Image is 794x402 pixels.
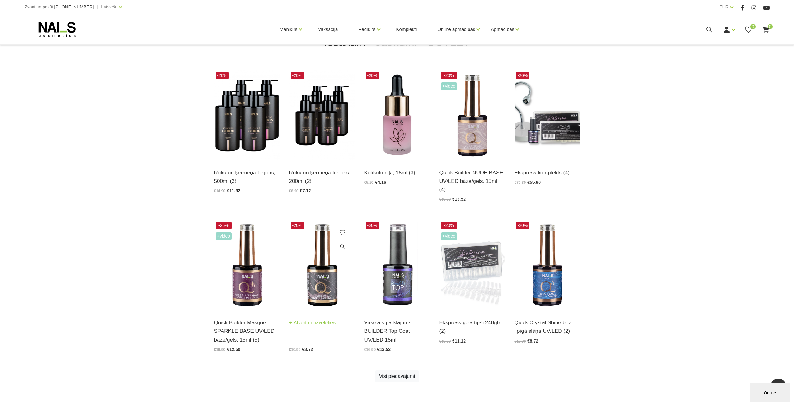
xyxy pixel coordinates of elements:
[289,70,355,161] img: BAROJOŠS roku un ķermeņa LOSJONSBALI COCONUT barojošs roku un ķermeņa losjons paredzēts jebkura t...
[364,220,430,311] img: Builder Top virsējais pārklājums bez lipīgā slāņa gellakas/gela pārklājuma izlīdzināšanai un nost...
[439,197,451,202] span: €16.90
[289,318,336,327] a: Atvērt un izvēlēties
[364,348,376,352] span: €16.90
[289,168,355,185] a: Roku un ķermeņa losjons, 200ml (2)
[439,168,505,194] a: Quick Builder NUDE BASE UV/LED bāze/gels, 15ml (4)
[216,222,232,229] span: -26%
[291,222,304,229] span: -20%
[750,24,756,29] span: 0
[214,220,280,311] img: Maskējoša, viegli mirdzoša bāze/gels. Unikāls produkts ar daudz izmantošanas iespējām: •Bāze gell...
[216,72,229,79] span: -20%
[391,14,422,44] a: Komplekti
[227,347,240,352] span: €12.50
[227,188,240,193] span: €11.92
[736,3,738,11] span: |
[441,72,457,79] span: -20%
[214,189,226,193] span: €14.90
[366,222,379,229] span: -20%
[101,3,117,11] a: Latviešu
[516,222,530,229] span: -20%
[364,318,430,344] a: Virsējais pārklājums BUILDER Top Coat UV/LED 15ml
[216,232,232,240] span: +Video
[289,189,299,193] span: €8.90
[439,220,505,311] img: Ekpress gela tipši pieaudzēšanai 240 gab.Gela nagu pieaudzēšana vēl nekad nav bijusi tik vienkārš...
[441,82,457,90] span: +Video
[437,17,475,42] a: Online apmācības
[515,70,580,161] img: Ekpress gēla tipši pieaudzēšanai 240 gab.Gēla nagu pieaudzēšana vēl nekad nav bijusi tik vienkārš...
[515,339,526,343] span: €10.90
[54,5,94,9] a: [PHONE_NUMBER]
[515,180,526,185] span: €70.30
[762,26,770,33] a: 0
[527,180,541,185] span: €55.90
[97,3,98,11] span: |
[439,70,505,161] img: Lieliskas noturības kamuflējošā bāze/gels, kas ir saudzīga pret dabīgo nagu un nebojā naga plātni...
[24,3,94,11] div: Zvani un pasūti
[768,24,773,29] span: 0
[302,347,313,352] span: €8.72
[375,370,419,382] a: Visi piedāvājumi
[54,4,94,9] span: [PHONE_NUMBER]
[516,72,530,79] span: -20%
[214,70,280,161] img: BAROJOŠS roku un ķermeņa LOSJONSBALI COCONUT barojošs roku un ķermeņa losjons paredzēts jebkura t...
[491,17,514,42] a: Apmācības
[300,188,311,193] span: €7.12
[214,348,226,352] span: €16.90
[313,14,343,44] a: Vaksācija
[515,220,580,311] img: Virsējais pārklājums bez lipīgā slāņa un UV zilā pārklājuma. Nodrošina izcilu spīdumu manikīram l...
[364,70,430,161] img: Mitrinoša, mīkstinoša un aromātiska kutikulas eļļa. Bagāta ar nepieciešamo omega-3, 6 un 9, kā ar...
[364,168,430,177] a: Kutikulu eļļa, 15ml (3)
[515,318,580,335] a: Quick Crystal Shine bez lipīgā slāņa UV/LED (2)
[364,180,374,185] span: €5.20
[214,318,280,344] a: Quick Builder Masque SPARKLE BASE UV/LED bāze/gēls, 15ml (5)
[452,338,466,343] span: €11.12
[280,17,298,42] a: Manikīrs
[452,197,466,202] span: €13.52
[439,318,505,335] a: Ekspress gela tipši 240gb. (2)
[289,220,355,311] img: Klientu iemīļotajai Rubber bāzei esam mainījuši nosaukumu uz Quick Builder Clear HYBRID Base UV/L...
[745,26,752,33] a: 0
[366,72,379,79] span: -20%
[358,17,375,42] a: Pedikīrs
[441,222,457,229] span: -20%
[375,180,386,185] span: €4.16
[527,338,538,343] span: €8.72
[377,347,391,352] span: €13.52
[214,168,280,185] a: Roku un ķermeņa losjons, 500ml (3)
[515,168,580,177] a: Ekspress komplekts (4)
[291,72,304,79] span: -20%
[441,232,457,240] span: +Video
[750,382,791,402] iframe: chat widget
[439,339,451,343] span: €13.90
[289,348,301,352] span: €10.90
[719,3,729,11] a: EUR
